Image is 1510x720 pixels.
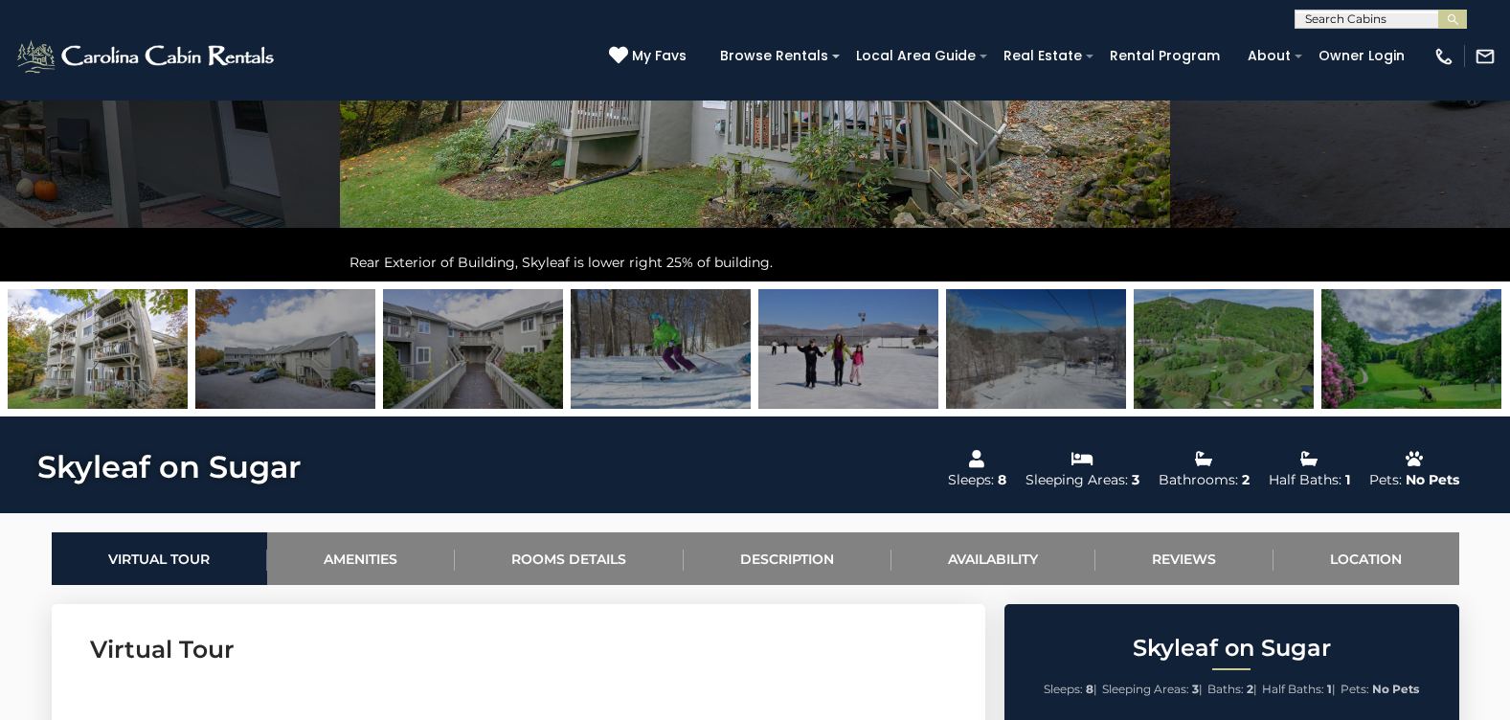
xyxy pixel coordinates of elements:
[1009,636,1454,661] h2: Skyleaf on Sugar
[14,37,280,76] img: White-1-2.png
[994,41,1092,71] a: Real Estate
[1475,46,1496,67] img: mail-regular-white.png
[632,46,687,66] span: My Favs
[1433,46,1454,67] img: phone-regular-white.png
[758,289,938,409] img: 163271304
[1341,682,1369,696] span: Pets:
[267,532,455,585] a: Amenities
[1321,289,1501,409] img: 163271308
[1207,677,1257,702] li: |
[1192,682,1199,696] strong: 3
[1102,677,1203,702] li: |
[1100,41,1229,71] a: Rental Program
[340,243,1170,281] div: Rear Exterior of Building, Skyleaf is lower right 25% of building.
[195,289,375,409] img: 163271301
[1309,41,1414,71] a: Owner Login
[1207,682,1244,696] span: Baths:
[383,289,563,409] img: 163271302
[52,532,267,585] a: Virtual Tour
[846,41,985,71] a: Local Area Guide
[1247,682,1253,696] strong: 2
[1095,532,1273,585] a: Reviews
[455,532,684,585] a: Rooms Details
[1372,682,1419,696] strong: No Pets
[90,633,947,666] h3: Virtual Tour
[891,532,1095,585] a: Availability
[710,41,838,71] a: Browse Rentals
[1327,682,1332,696] strong: 1
[684,532,891,585] a: Description
[1086,682,1093,696] strong: 8
[8,289,188,409] img: 163271300
[1262,677,1336,702] li: |
[1134,289,1314,409] img: 163271306
[1044,677,1097,702] li: |
[1102,682,1189,696] span: Sleeping Areas:
[609,46,691,67] a: My Favs
[1273,532,1459,585] a: Location
[1238,41,1300,71] a: About
[571,289,751,409] img: 163271303
[946,289,1126,409] img: 163271305
[1262,682,1324,696] span: Half Baths:
[1044,682,1083,696] span: Sleeps:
